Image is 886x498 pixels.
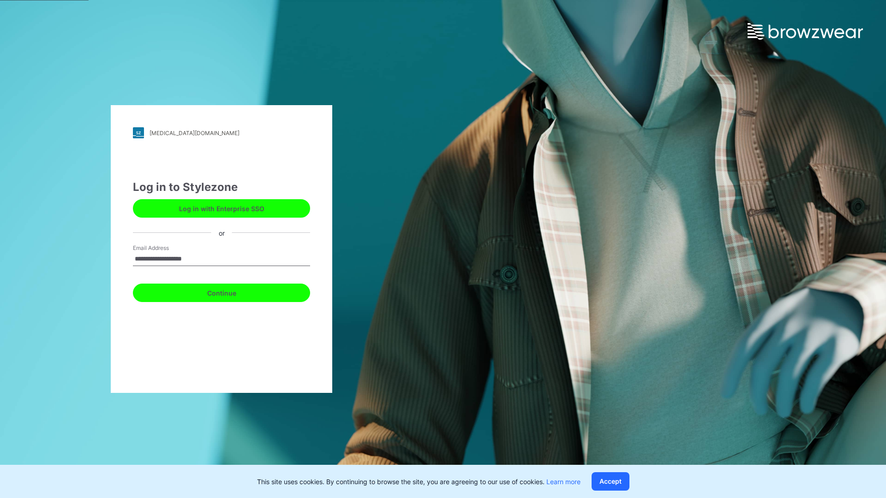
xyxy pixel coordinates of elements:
[133,179,310,196] div: Log in to Stylezone
[150,130,239,136] div: [MEDICAL_DATA][DOMAIN_NAME]
[133,284,310,302] button: Continue
[748,23,863,40] img: browzwear-logo.e42bd6dac1945053ebaf764b6aa21510.svg
[133,199,310,218] button: Log in with Enterprise SSO
[211,228,232,237] div: or
[133,244,198,252] label: Email Address
[546,478,581,486] a: Learn more
[592,472,629,491] button: Accept
[133,127,144,138] img: stylezone-logo.562084cfcfab977791bfbf7441f1a819.svg
[133,127,310,138] a: [MEDICAL_DATA][DOMAIN_NAME]
[257,477,581,486] p: This site uses cookies. By continuing to browse the site, you are agreeing to our use of cookies.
